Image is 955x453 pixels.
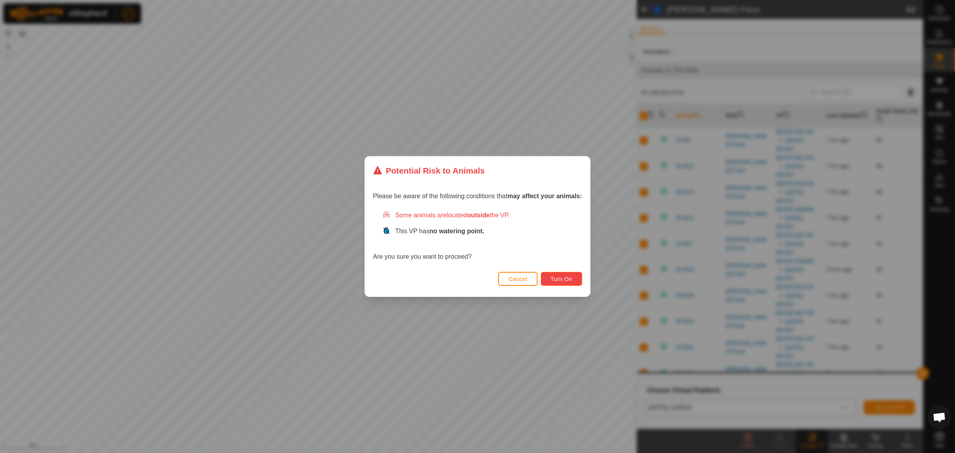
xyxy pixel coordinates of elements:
span: Turn On [551,276,572,282]
span: Please be aware of the following conditions that [373,193,582,199]
div: Are you sure you want to proceed? [373,211,582,262]
button: Cancel [498,272,538,286]
span: This VP has [395,228,484,234]
span: located the VP. [446,212,510,219]
div: Some animals are [382,211,582,220]
div: Open chat [928,405,951,429]
span: Cancel [509,276,527,282]
div: Potential Risk to Animals [373,164,485,177]
button: Turn On [541,272,582,286]
strong: no watering point. [429,228,484,234]
strong: may affect your animals: [507,193,582,199]
strong: outside [467,212,490,219]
